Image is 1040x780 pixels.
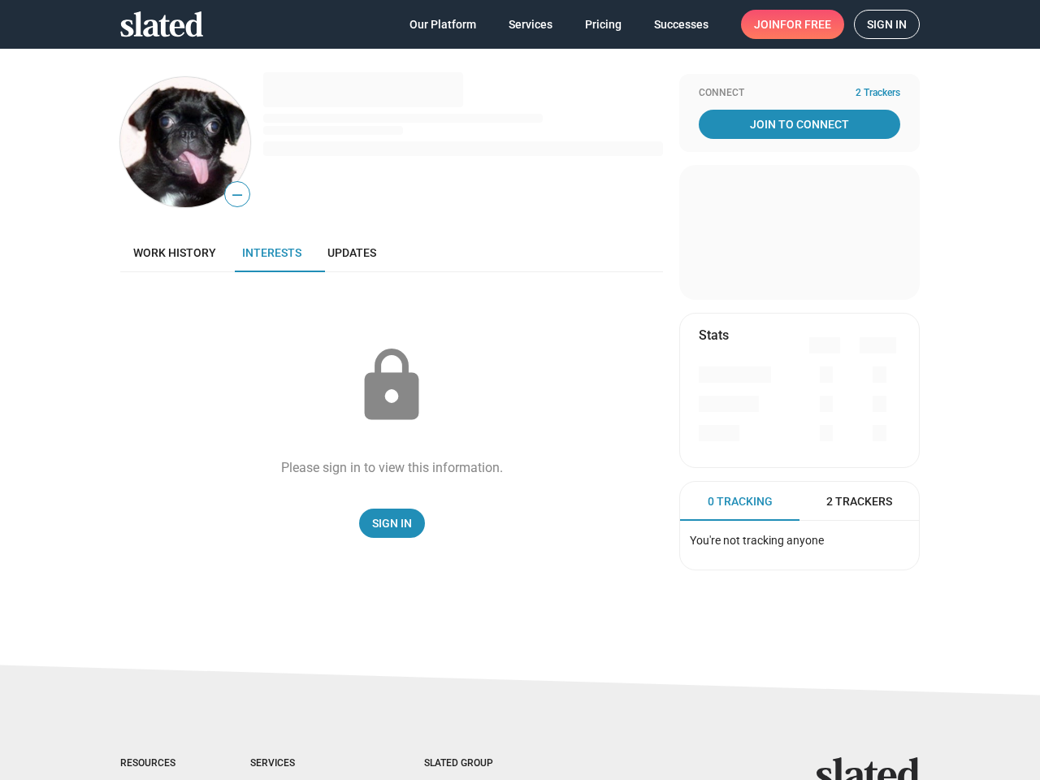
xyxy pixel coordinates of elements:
a: Work history [120,233,229,272]
div: Resources [120,757,185,770]
div: Services [250,757,359,770]
span: Sign In [372,509,412,538]
span: for free [780,10,831,39]
a: Our Platform [396,10,489,39]
span: 2 Trackers [856,87,900,100]
span: Interests [242,246,301,259]
a: Interests [229,233,314,272]
a: Successes [641,10,721,39]
span: You're not tracking anyone [690,534,824,547]
span: 2 Trackers [826,494,892,509]
span: Services [509,10,552,39]
a: Joinfor free [741,10,844,39]
a: Sign in [854,10,920,39]
a: Sign In [359,509,425,538]
div: Please sign in to view this information. [281,459,503,476]
mat-icon: lock [351,345,432,427]
a: Pricing [572,10,635,39]
span: Join To Connect [702,110,897,139]
a: Services [496,10,565,39]
span: Successes [654,10,708,39]
a: Join To Connect [699,110,900,139]
mat-card-title: Stats [699,327,729,344]
div: Connect [699,87,900,100]
a: Updates [314,233,389,272]
span: Pricing [585,10,622,39]
span: Work history [133,246,216,259]
span: — [225,184,249,206]
span: Sign in [867,11,907,38]
span: Updates [327,246,376,259]
div: Slated Group [424,757,535,770]
span: Join [754,10,831,39]
span: 0 Tracking [708,494,773,509]
span: Our Platform [409,10,476,39]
